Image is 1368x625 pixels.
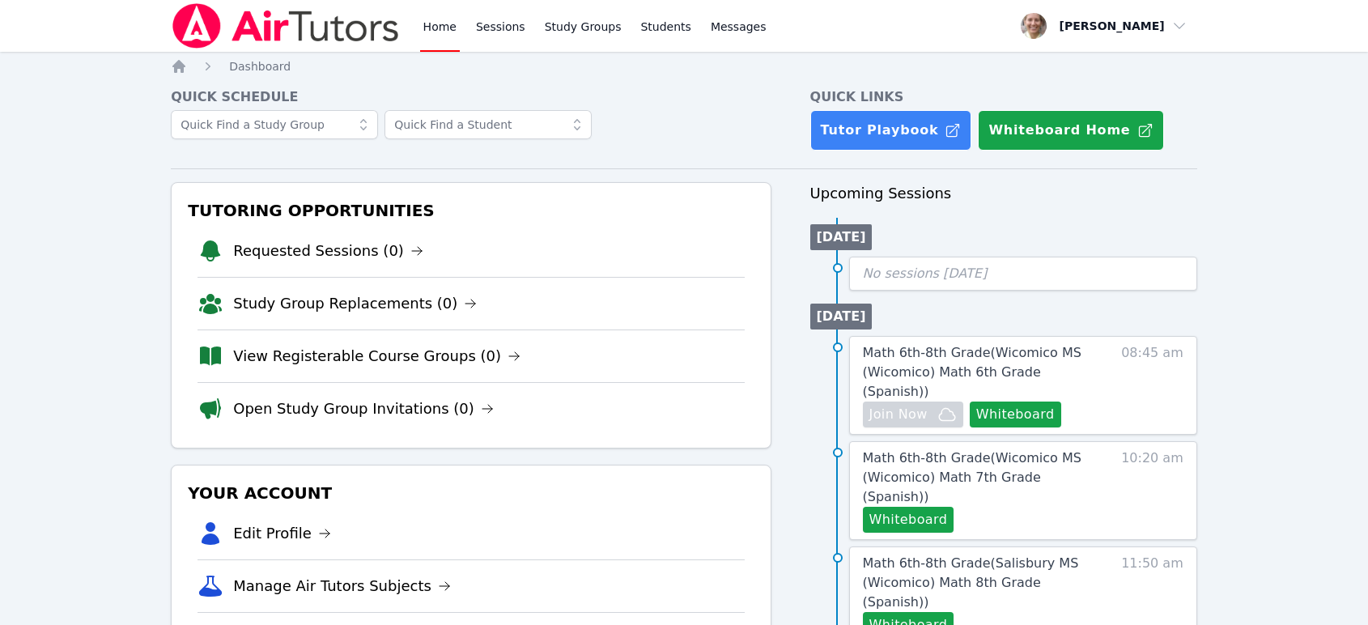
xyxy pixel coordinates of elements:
[863,555,1079,610] span: Math 6th-8th Grade ( Salisbury MS (Wicomico) Math 8th Grade (Spanish) )
[233,345,520,368] a: View Registerable Course Groups (0)
[810,87,1197,107] h4: Quick Links
[171,110,378,139] input: Quick Find a Study Group
[970,402,1061,427] button: Whiteboard
[863,450,1081,504] span: Math 6th-8th Grade ( Wicomico MS (Wicomico) Math 7th Grade (Spanish) )
[863,507,954,533] button: Whiteboard
[171,87,771,107] h4: Quick Schedule
[185,196,757,225] h3: Tutoring Opportunities
[233,575,451,597] a: Manage Air Tutors Subjects
[233,240,423,262] a: Requested Sessions (0)
[711,19,767,35] span: Messages
[185,478,757,508] h3: Your Account
[233,522,331,545] a: Edit Profile
[384,110,592,139] input: Quick Find a Student
[1121,449,1183,533] span: 10:20 am
[810,182,1197,205] h3: Upcoming Sessions
[810,224,873,250] li: [DATE]
[863,554,1103,612] a: Math 6th-8th Grade(Salisbury MS (Wicomico) Math 8th Grade (Spanish))
[978,110,1163,151] button: Whiteboard Home
[229,58,291,74] a: Dashboard
[1121,343,1183,427] span: 08:45 am
[869,405,928,424] span: Join Now
[863,449,1103,507] a: Math 6th-8th Grade(Wicomico MS (Wicomico) Math 7th Grade (Spanish))
[171,58,1197,74] nav: Breadcrumb
[863,343,1103,402] a: Math 6th-8th Grade(Wicomico MS (Wicomico) Math 6th Grade (Spanish))
[863,266,988,281] span: No sessions [DATE]
[233,398,494,420] a: Open Study Group Invitations (0)
[863,345,1081,399] span: Math 6th-8th Grade ( Wicomico MS (Wicomico) Math 6th Grade (Spanish) )
[863,402,963,427] button: Join Now
[233,292,477,315] a: Study Group Replacements (0)
[171,3,400,49] img: Air Tutors
[810,304,873,330] li: [DATE]
[810,110,972,151] a: Tutor Playbook
[229,60,291,73] span: Dashboard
